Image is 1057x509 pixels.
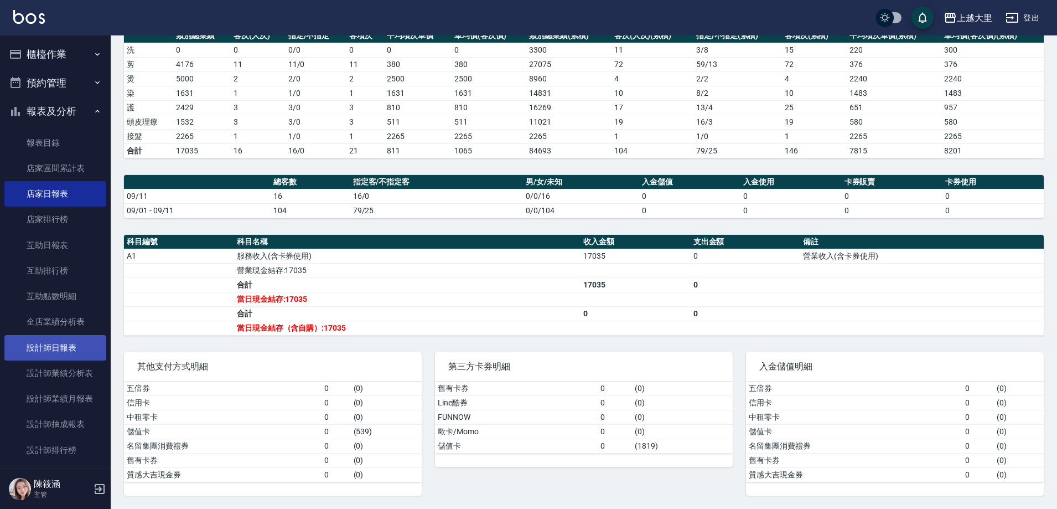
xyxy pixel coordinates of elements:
td: 651 [847,100,942,115]
td: 質感大吉現金券 [746,467,962,482]
td: 0 [639,203,740,218]
td: 19 [612,115,693,129]
td: 79/25 [693,143,782,158]
td: 511 [452,115,526,129]
a: 設計師業績月報表 [4,386,106,412]
td: 1 [231,129,286,143]
td: 16/0 [286,143,347,158]
td: 0 [598,410,633,424]
th: 總客數 [271,175,350,189]
td: 1 [231,86,286,100]
h5: 陳筱涵 [34,479,90,490]
td: 營業現金結存:17035 [234,263,581,277]
td: 0 [691,306,801,321]
td: 84693 [526,143,611,158]
td: 信用卡 [124,395,322,410]
span: 其他支付方式明細 [137,361,408,372]
td: 2500 [452,71,526,86]
img: Logo [13,10,45,24]
td: 0 [691,277,801,292]
td: 合計 [234,277,581,292]
a: 互助點數明細 [4,284,106,309]
td: ( 1819 ) [632,439,732,453]
td: 1631 [173,86,231,100]
td: 五倍券 [746,382,962,396]
td: 儲值卡 [124,424,322,439]
td: ( 0 ) [994,395,1044,410]
a: 設計師業績分析表 [4,361,106,386]
td: 957 [941,100,1044,115]
td: 810 [452,100,526,115]
td: 舊有卡券 [124,453,322,467]
td: 儲值卡 [746,424,962,439]
td: 合計 [234,306,581,321]
th: 平均項次單價 [384,29,452,43]
td: 0 [598,439,633,453]
td: 19 [782,115,847,129]
td: 1532 [173,115,231,129]
a: 互助排行榜 [4,258,106,284]
td: 當日現金結存:17035 [234,292,581,306]
th: 卡券使用 [942,175,1044,189]
td: 16269 [526,100,611,115]
td: 儲值卡 [435,439,598,453]
td: ( 0 ) [994,382,1044,396]
td: 3 / 0 [286,100,347,115]
td: ( 0 ) [351,395,422,410]
th: 類別總業績 [173,29,231,43]
th: 卡券販賣 [842,175,943,189]
span: 入金儲值明細 [759,361,1030,372]
td: 2429 [173,100,231,115]
td: 0 [691,249,801,263]
td: 17035 [173,143,231,158]
td: 3 [231,100,286,115]
td: 17 [612,100,693,115]
table: a dense table [746,382,1044,482]
td: 7815 [847,143,942,158]
td: 剪 [124,57,173,71]
th: 支出金額 [691,235,801,249]
td: 歐卡/Momo [435,424,598,439]
td: 2265 [384,129,452,143]
td: 質感大吉現金券 [124,467,322,482]
img: Person [9,478,31,500]
td: ( 0 ) [351,410,422,424]
td: 580 [941,115,1044,129]
td: 舊有卡券 [746,453,962,467]
td: 0 [322,382,351,396]
td: 72 [612,57,693,71]
td: 1631 [384,86,452,100]
td: 1065 [452,143,526,158]
td: 300 [941,43,1044,57]
a: 店家區間累計表 [4,156,106,181]
td: ( 0 ) [632,410,732,424]
td: 0 [384,43,452,57]
th: 男/女/未知 [523,175,639,189]
a: 店家日報表 [4,181,106,207]
button: 登出 [1001,8,1044,28]
td: 3300 [526,43,611,57]
a: 商品銷售排行榜 [4,463,106,489]
td: ( 0 ) [994,453,1044,467]
button: save [911,7,934,29]
td: 服務收入(含卡券使用) [234,249,581,263]
th: 單均價(客次價) [452,29,526,43]
td: ( 0 ) [351,453,422,467]
td: ( 539 ) [351,424,422,439]
a: 報表目錄 [4,130,106,156]
th: 客項次 [346,29,384,43]
td: 59 / 13 [693,57,782,71]
td: 0 [173,43,231,57]
td: 2500 [384,71,452,86]
td: 0/0/104 [523,203,639,218]
td: 146 [782,143,847,158]
td: 3 / 8 [693,43,782,57]
td: 中租零卡 [124,410,322,424]
td: 0 [322,453,351,467]
td: 17035 [581,249,691,263]
td: 8 / 2 [693,86,782,100]
td: 4 [612,71,693,86]
button: 報表及分析 [4,97,106,126]
th: 入金使用 [740,175,842,189]
td: 0 [740,189,842,203]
